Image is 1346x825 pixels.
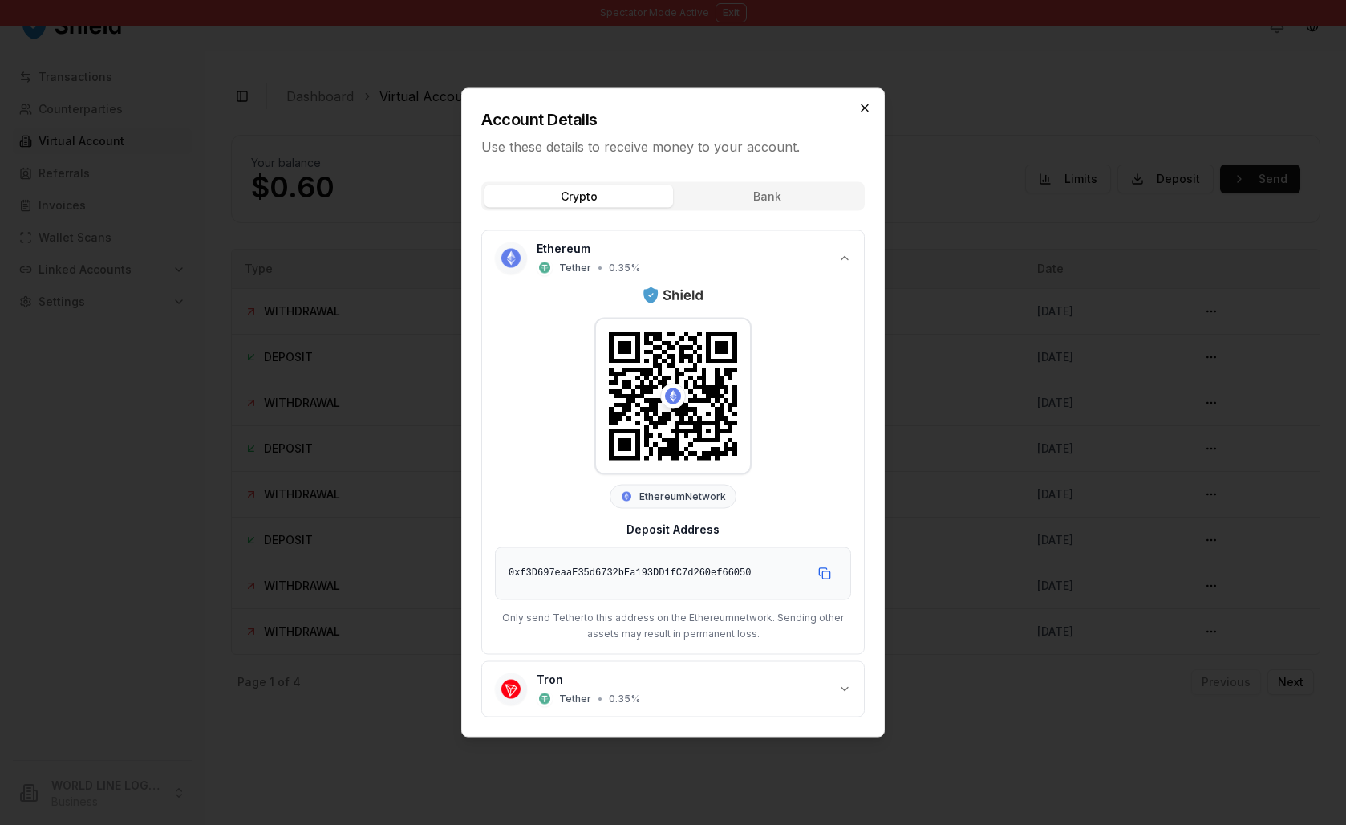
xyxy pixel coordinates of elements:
img: Ethereum [501,249,521,268]
span: • [598,262,602,274]
img: Ethereum [665,388,681,404]
p: Only send Tether to this address on the Ethereum network. Sending other assets may result in perm... [495,610,851,641]
span: Tether [559,262,591,274]
img: Ethereum [622,492,631,502]
span: Tron [537,672,563,688]
img: Tron [501,680,521,699]
span: 0.35 % [609,262,640,274]
h2: Account Details [481,108,865,131]
button: EthereumEthereumTetherTether•0.35% [482,231,864,286]
label: Deposit Address [626,522,720,536]
button: Bank [673,185,862,208]
div: EthereumEthereumTetherTether•0.35% [482,286,864,654]
div: 0xf3D697eaaE35d6732bEa193DD1fC7d260ef66050 [509,566,802,582]
img: Shield Logo [642,286,703,305]
p: Use these details to receive money to your account. [481,137,865,156]
span: • [598,693,602,705]
button: TronTronTetherTether•0.35% [482,662,864,717]
img: Tether [539,262,550,274]
span: 0.35 % [609,693,640,705]
span: Ethereum [537,241,590,257]
span: Tether [559,693,591,705]
button: Crypto [484,185,673,208]
span: Ethereum Network [639,490,726,503]
img: Tether [539,693,550,705]
button: Copy to clipboard [812,561,837,587]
